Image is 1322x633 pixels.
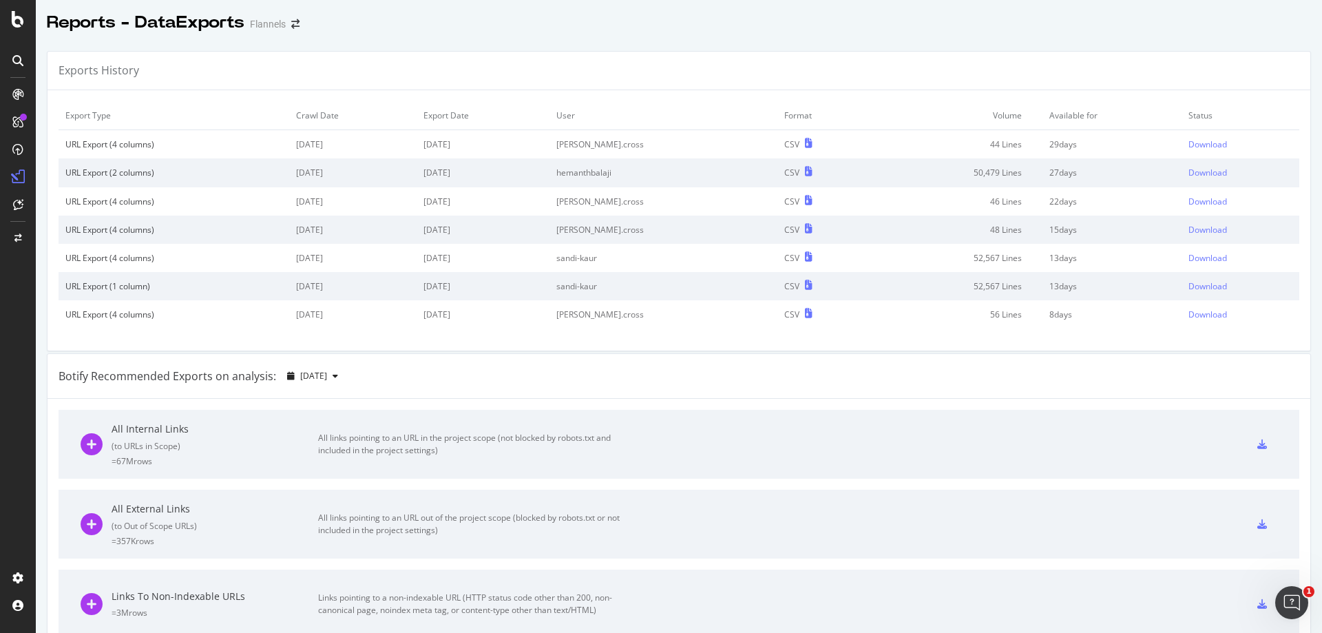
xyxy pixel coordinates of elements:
[417,300,549,329] td: [DATE]
[549,187,777,216] td: [PERSON_NAME].cross
[1182,101,1299,130] td: Status
[65,309,282,320] div: URL Export (4 columns)
[872,300,1042,329] td: 56 Lines
[417,158,549,187] td: [DATE]
[318,432,628,457] div: All links pointing to an URL in the project scope (not blocked by robots.txt and included in the ...
[65,224,282,236] div: URL Export (4 columns)
[1188,167,1292,178] a: Download
[784,224,799,236] div: CSV
[318,512,628,537] div: All links pointing to an URL out of the project scope (blocked by robots.txt or not included in t...
[289,158,416,187] td: [DATE]
[112,455,318,467] div: = 67M rows
[872,187,1042,216] td: 46 Lines
[289,130,416,159] td: [DATE]
[1275,586,1308,619] iframe: Intercom live chat
[1257,519,1267,529] div: csv-export
[872,158,1042,187] td: 50,479 Lines
[872,130,1042,159] td: 44 Lines
[112,520,318,532] div: ( to Out of Scope URLs )
[1188,309,1227,320] div: Download
[1303,586,1314,597] span: 1
[872,244,1042,272] td: 52,567 Lines
[1188,309,1292,320] a: Download
[1188,138,1292,150] a: Download
[250,17,286,31] div: Flannels
[65,138,282,150] div: URL Export (4 columns)
[289,101,416,130] td: Crawl Date
[1042,130,1182,159] td: 29 days
[1188,224,1292,236] a: Download
[549,300,777,329] td: [PERSON_NAME].cross
[549,101,777,130] td: User
[282,365,344,387] button: [DATE]
[112,502,318,516] div: All External Links
[784,252,799,264] div: CSV
[1042,272,1182,300] td: 13 days
[291,19,300,29] div: arrow-right-arrow-left
[417,101,549,130] td: Export Date
[872,216,1042,244] td: 48 Lines
[59,369,276,384] div: Botify Recommended Exports on analysis:
[1042,216,1182,244] td: 15 days
[549,216,777,244] td: [PERSON_NAME].cross
[1188,138,1227,150] div: Download
[289,216,416,244] td: [DATE]
[549,272,777,300] td: sandi-kaur
[1042,158,1182,187] td: 27 days
[1188,196,1292,207] a: Download
[784,167,799,178] div: CSV
[112,607,318,619] div: = 3M rows
[300,370,327,382] span: 2025 Oct. 11th
[1188,252,1227,264] div: Download
[784,196,799,207] div: CSV
[1042,101,1182,130] td: Available for
[1188,167,1227,178] div: Download
[65,252,282,264] div: URL Export (4 columns)
[417,272,549,300] td: [DATE]
[549,158,777,187] td: hemanthbalaji
[112,422,318,436] div: All Internal Links
[1257,439,1267,449] div: csv-export
[777,101,872,130] td: Format
[784,138,799,150] div: CSV
[1042,244,1182,272] td: 13 days
[65,280,282,292] div: URL Export (1 column)
[112,590,318,603] div: Links To Non-Indexable URLs
[289,244,416,272] td: [DATE]
[289,272,416,300] td: [DATE]
[1188,252,1292,264] a: Download
[47,11,244,34] div: Reports - DataExports
[65,196,282,207] div: URL Export (4 columns)
[417,216,549,244] td: [DATE]
[872,272,1042,300] td: 52,567 Lines
[1188,280,1227,292] div: Download
[289,300,416,329] td: [DATE]
[417,244,549,272] td: [DATE]
[784,280,799,292] div: CSV
[1188,196,1227,207] div: Download
[112,535,318,547] div: = 357K rows
[318,592,628,616] div: Links pointing to a non-indexable URL (HTTP status code other than 200, non-canonical page, noind...
[59,101,289,130] td: Export Type
[112,440,318,452] div: ( to URLs in Scope )
[1042,300,1182,329] td: 8 days
[65,167,282,178] div: URL Export (2 columns)
[1188,280,1292,292] a: Download
[289,187,416,216] td: [DATE]
[1042,187,1182,216] td: 22 days
[417,187,549,216] td: [DATE]
[549,244,777,272] td: sandi-kaur
[784,309,799,320] div: CSV
[417,130,549,159] td: [DATE]
[872,101,1042,130] td: Volume
[549,130,777,159] td: [PERSON_NAME].cross
[59,63,139,79] div: Exports History
[1257,599,1267,609] div: csv-export
[1188,224,1227,236] div: Download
